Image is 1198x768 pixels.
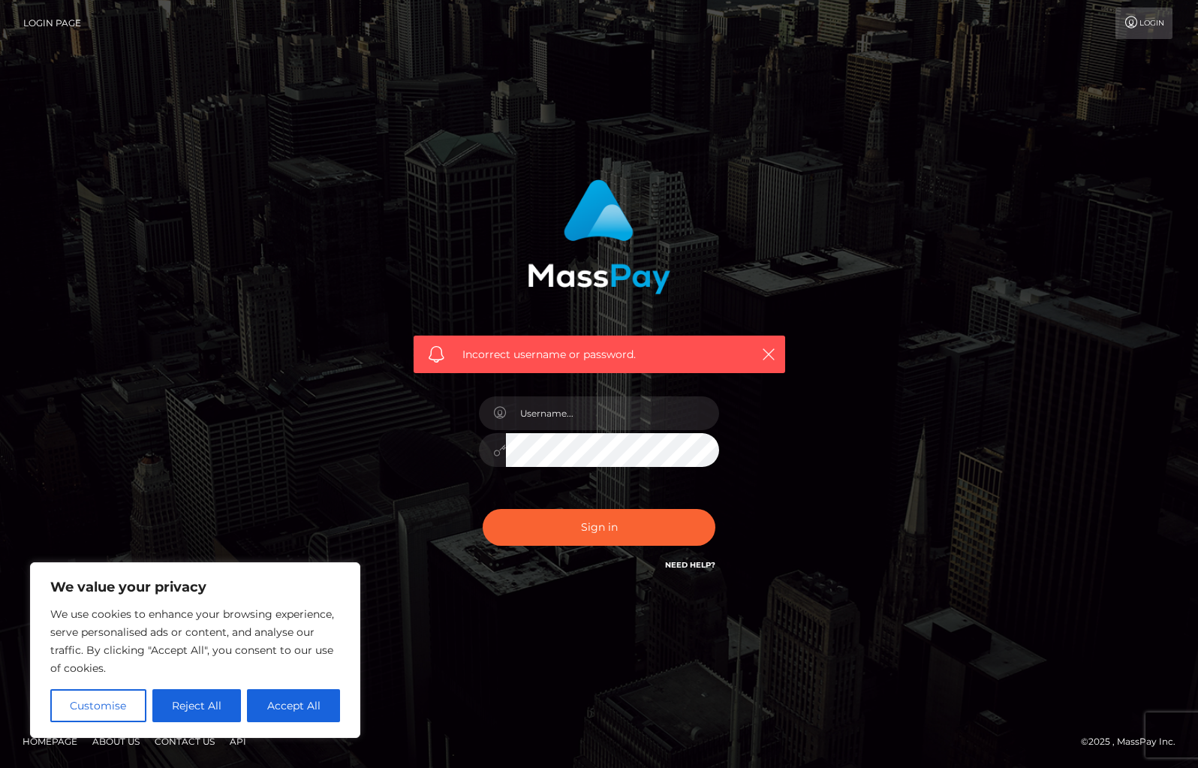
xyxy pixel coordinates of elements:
button: Accept All [247,689,340,722]
a: Login [1115,8,1172,39]
img: MassPay Login [528,179,670,294]
button: Sign in [483,509,715,546]
a: About Us [86,730,146,753]
a: Contact Us [149,730,221,753]
div: We value your privacy [30,562,360,738]
span: Incorrect username or password. [462,347,736,363]
button: Customise [50,689,146,722]
a: API [224,730,252,753]
button: Reject All [152,689,242,722]
a: Login Page [23,8,81,39]
p: We use cookies to enhance your browsing experience, serve personalised ads or content, and analys... [50,605,340,677]
div: © 2025 , MassPay Inc. [1081,733,1187,750]
p: We value your privacy [50,578,340,596]
a: Homepage [17,730,83,753]
a: Need Help? [665,560,715,570]
input: Username... [506,396,719,430]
